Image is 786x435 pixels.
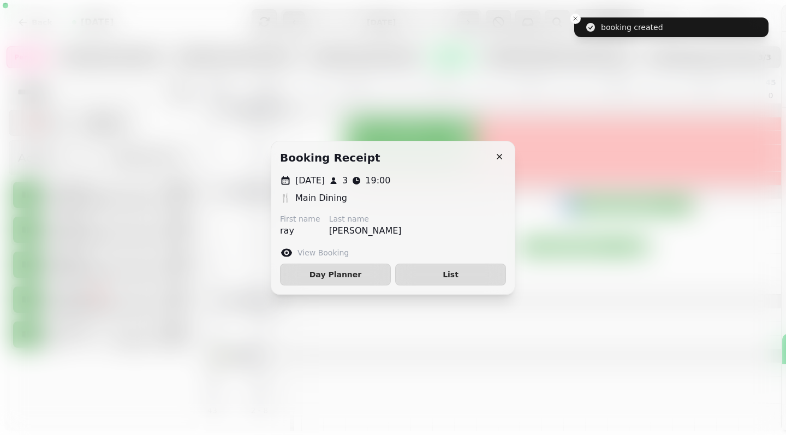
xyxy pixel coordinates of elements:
[329,213,402,224] label: Last name
[297,247,349,258] label: View Booking
[295,174,325,187] p: [DATE]
[289,271,382,278] span: Day Planner
[280,224,320,237] p: ray
[280,213,320,224] label: First name
[329,224,402,237] p: [PERSON_NAME]
[295,192,347,205] p: Main Dining
[280,192,291,205] p: 🍴
[395,264,506,285] button: List
[365,174,390,187] p: 19:00
[280,264,391,285] button: Day Planner
[404,271,497,278] span: List
[342,174,348,187] p: 3
[280,150,380,165] h2: Booking receipt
